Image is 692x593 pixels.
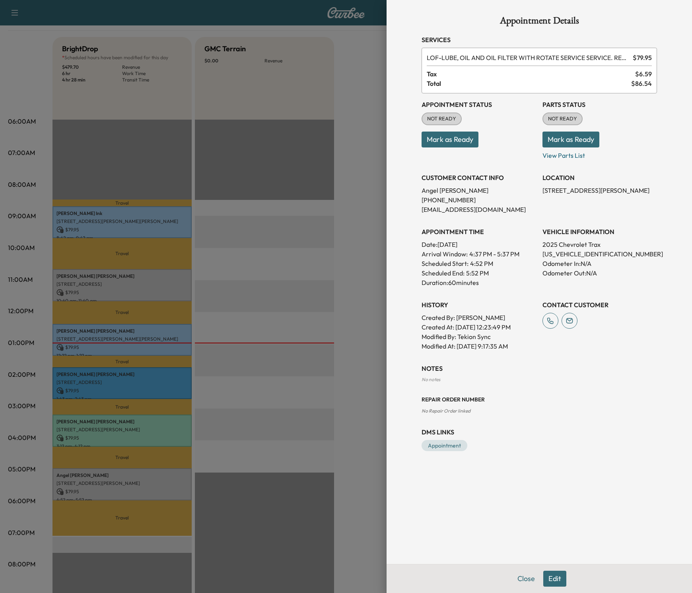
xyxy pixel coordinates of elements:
p: 4:52 PM [470,259,493,268]
p: Modified At : [DATE] 9:17:35 AM [422,341,536,351]
span: No Repair Order linked [422,408,470,414]
h3: History [422,300,536,310]
h3: CUSTOMER CONTACT INFO [422,173,536,182]
h1: Appointment Details [422,16,657,29]
h3: NOTES [422,364,657,373]
h3: Parts Status [542,100,657,109]
p: Modified By : Tekion Sync [422,332,536,341]
span: 4:37 PM - 5:37 PM [469,249,519,259]
span: $ 86.54 [631,79,652,88]
button: Mark as Ready [542,132,599,147]
p: View Parts List [542,147,657,160]
button: Mark as Ready [422,132,478,147]
a: Appointment [422,440,467,451]
p: Odometer Out: N/A [542,268,657,278]
p: Arrival Window: [422,249,536,259]
p: Scheduled Start: [422,259,468,268]
h3: VEHICLE INFORMATION [542,227,657,236]
span: Total [427,79,631,88]
h3: DMS Links [422,427,657,437]
h3: CONTACT CUSTOMER [542,300,657,310]
h3: APPOINTMENT TIME [422,227,536,236]
h3: Services [422,35,657,45]
button: Close [512,571,540,587]
span: Tax [427,69,635,79]
p: [US_VEHICLE_IDENTIFICATION_NUMBER] [542,249,657,259]
h3: LOCATION [542,173,657,182]
p: Created At : [DATE] 12:23:49 PM [422,322,536,332]
p: Created By : [PERSON_NAME] [422,313,536,322]
p: Duration: 60 minutes [422,278,536,287]
p: Angel [PERSON_NAME] [422,186,536,195]
button: Edit [543,571,566,587]
span: NOT READY [422,115,461,123]
h3: Repair Order number [422,395,657,403]
p: 5:52 PM [466,268,489,278]
p: [STREET_ADDRESS][PERSON_NAME] [542,186,657,195]
span: NOT READY [543,115,582,123]
span: $ 79.95 [633,53,652,62]
p: Date: [DATE] [422,240,536,249]
span: LUBE, OIL AND OIL FILTER WITH ROTATE SERVICE SERVICE. RESET OIL LIFE MONITOR. HAZARDOUS WASTE FEE... [427,53,630,62]
p: Scheduled End: [422,268,465,278]
h3: Appointment Status [422,100,536,109]
span: $ 6.59 [635,69,652,79]
p: Odometer In: N/A [542,259,657,268]
p: [PHONE_NUMBER] [422,195,536,205]
p: 2025 Chevrolet Trax [542,240,657,249]
p: [EMAIL_ADDRESS][DOMAIN_NAME] [422,205,536,214]
div: No notes [422,376,657,383]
